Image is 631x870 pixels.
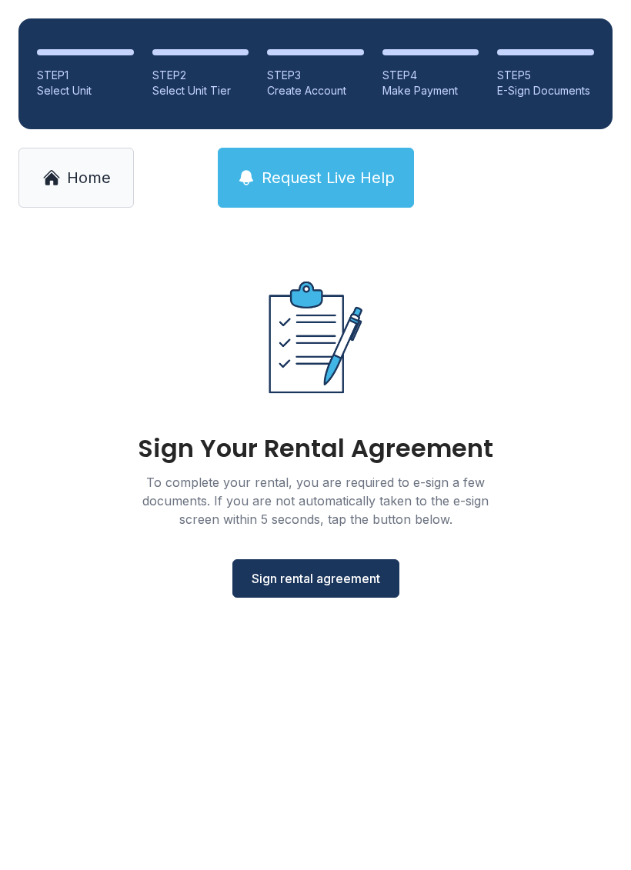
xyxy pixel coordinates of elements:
div: Sign Your Rental Agreement [138,436,493,461]
div: Make Payment [382,83,479,98]
div: STEP 4 [382,68,479,83]
div: Create Account [267,83,364,98]
img: Rental agreement document illustration [235,257,396,418]
div: Select Unit [37,83,134,98]
span: Sign rental agreement [252,569,380,588]
span: Request Live Help [262,167,395,188]
div: E-Sign Documents [497,83,594,98]
div: STEP 5 [497,68,594,83]
div: Select Unit Tier [152,83,249,98]
span: Home [67,167,111,188]
div: STEP 2 [152,68,249,83]
div: STEP 3 [267,68,364,83]
div: STEP 1 [37,68,134,83]
div: To complete your rental, you are required to e-sign a few documents. If you are not automatically... [123,473,508,528]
